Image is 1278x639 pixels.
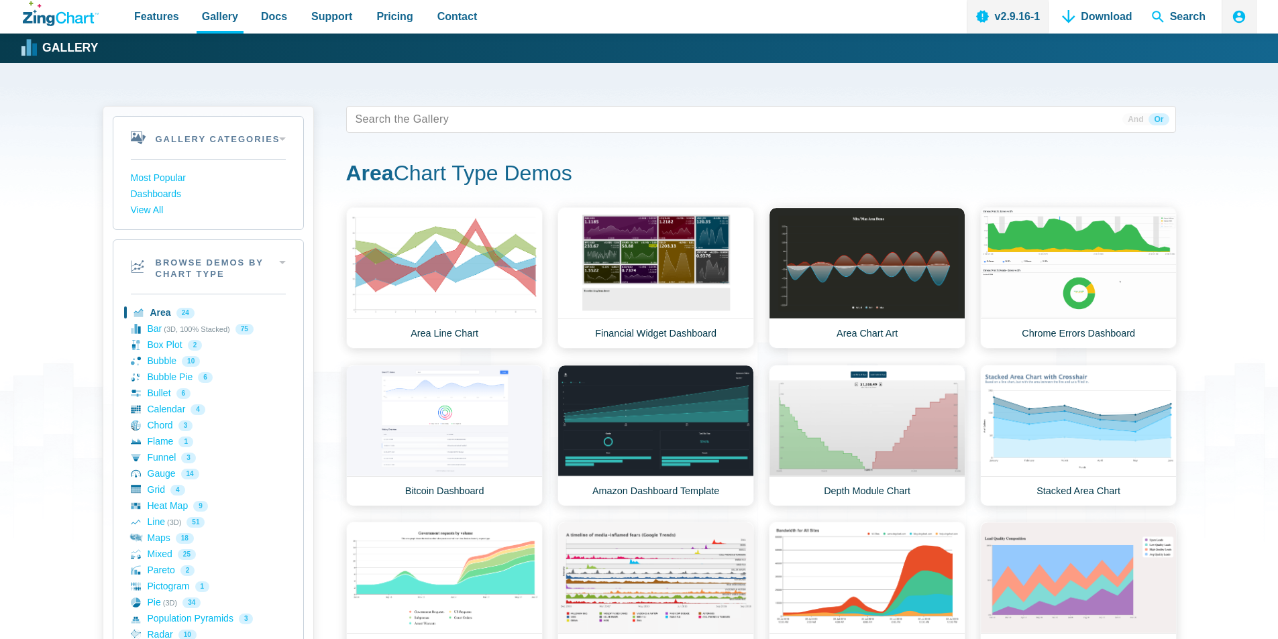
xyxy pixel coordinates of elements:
[980,207,1177,349] a: Chrome Errors Dashboard
[42,42,98,54] strong: Gallery
[202,7,238,25] span: Gallery
[1122,113,1149,125] span: And
[261,7,287,25] span: Docs
[346,160,1176,190] h1: Chart Type Demos
[346,161,394,185] strong: Area
[376,7,413,25] span: Pricing
[557,207,754,349] a: Financial Widget Dashboard
[346,365,543,506] a: Bitcoin Dashboard
[437,7,478,25] span: Contact
[23,1,99,26] a: ZingChart Logo. Click to return to the homepage
[23,38,98,58] a: Gallery
[131,186,286,202] a: Dashboards
[113,240,303,294] h2: Browse Demos By Chart Type
[980,365,1177,506] a: Stacked Area Chart
[113,117,303,159] h2: Gallery Categories
[346,207,543,349] a: Area Line Chart
[1149,113,1169,125] span: Or
[557,365,754,506] a: Amazon Dashboard Template
[769,365,965,506] a: Depth Module Chart
[134,7,179,25] span: Features
[311,7,352,25] span: Support
[131,202,286,219] a: View All
[769,207,965,349] a: Area Chart Art
[131,170,286,186] a: Most Popular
